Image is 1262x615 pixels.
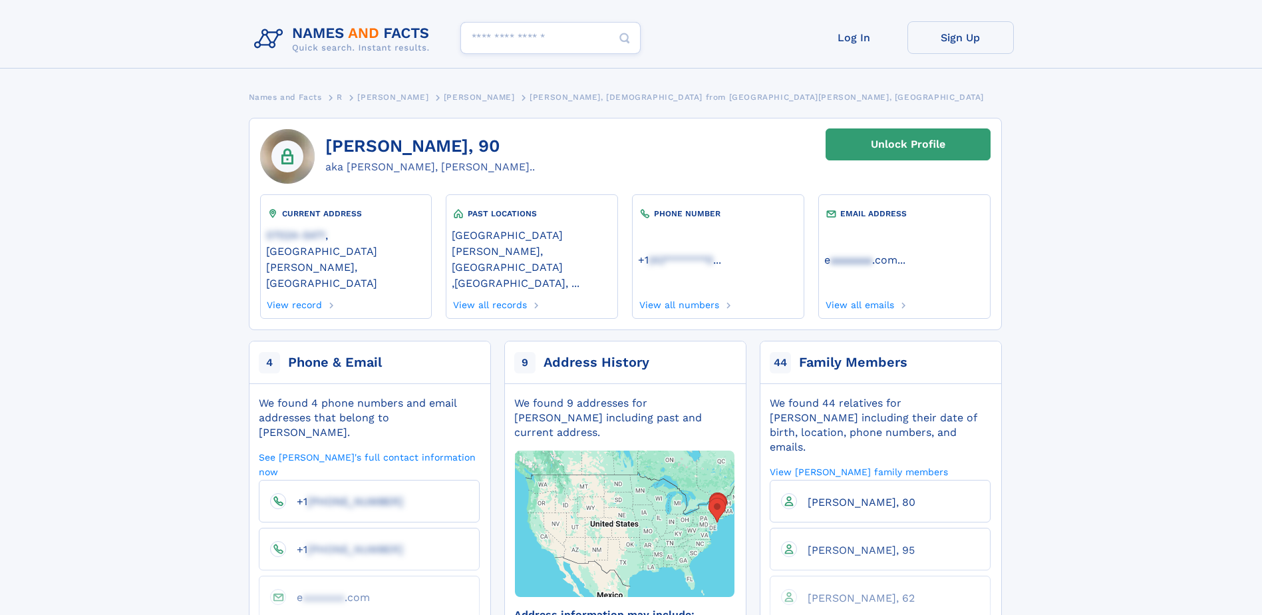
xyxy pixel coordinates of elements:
[826,128,991,160] a: Unlock Profile
[325,136,535,156] h1: [PERSON_NAME], 90
[544,353,649,372] div: Address History
[249,21,440,57] img: Logo Names and Facts
[266,228,426,290] a: 07024-5471, [GEOGRAPHIC_DATA][PERSON_NAME], [GEOGRAPHIC_DATA]
[824,207,984,220] div: EMAIL ADDRESS
[266,296,323,310] a: View record
[325,159,535,175] div: aka [PERSON_NAME], [PERSON_NAME]..
[452,220,611,296] div: ,
[249,89,322,105] a: Names and Facts
[307,543,403,556] span: [PHONE_NUMBER]
[797,591,915,604] a: [PERSON_NAME], 62
[638,254,798,266] a: ...
[514,396,735,440] div: We found 9 addresses for [PERSON_NAME] including past and current address.
[770,352,791,373] span: 44
[266,229,325,242] span: 07024-5471
[799,353,907,372] div: Family Members
[444,89,515,105] a: [PERSON_NAME]
[357,89,428,105] a: [PERSON_NAME]
[801,21,907,54] a: Log In
[259,451,480,478] a: See [PERSON_NAME]'s full contact information now
[454,276,579,290] a: [GEOGRAPHIC_DATA], ...
[286,590,370,603] a: eaaaaaaa.com
[286,495,403,507] a: +1[PHONE_NUMBER]
[286,542,403,555] a: +1[PHONE_NUMBER]
[357,93,428,102] span: [PERSON_NAME]
[444,93,515,102] span: [PERSON_NAME]
[288,353,382,372] div: Phone & Email
[797,543,915,556] a: [PERSON_NAME], 95
[337,89,343,105] a: R
[259,352,280,373] span: 4
[638,207,798,220] div: PHONE NUMBER
[514,352,536,373] span: 9
[266,207,426,220] div: CURRENT ADDRESS
[830,254,872,266] span: aaaaaaa
[452,296,527,310] a: View all records
[337,93,343,102] span: R
[808,592,915,604] span: [PERSON_NAME], 62
[530,93,984,102] span: [PERSON_NAME], [DEMOGRAPHIC_DATA] from [GEOGRAPHIC_DATA][PERSON_NAME], [GEOGRAPHIC_DATA]
[460,22,641,54] input: search input
[808,496,915,509] span: [PERSON_NAME], 80
[307,495,403,508] span: [PHONE_NUMBER]
[824,296,894,310] a: View all emails
[808,544,915,556] span: [PERSON_NAME], 95
[609,22,641,55] button: Search Button
[797,495,915,508] a: [PERSON_NAME], 80
[824,254,984,266] a: ...
[303,591,345,604] span: aaaaaaa
[638,296,719,310] a: View all numbers
[452,207,611,220] div: PAST LOCATIONS
[824,252,897,266] a: eaaaaaaa.com
[770,465,948,478] a: View [PERSON_NAME] family members
[452,228,611,274] a: [GEOGRAPHIC_DATA][PERSON_NAME], [GEOGRAPHIC_DATA]
[259,396,480,440] div: We found 4 phone numbers and email addresses that belong to [PERSON_NAME].
[907,21,1014,54] a: Sign Up
[770,396,991,455] div: We found 44 relatives for [PERSON_NAME] including their date of birth, location, phone numbers, a...
[871,129,945,160] div: Unlock Profile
